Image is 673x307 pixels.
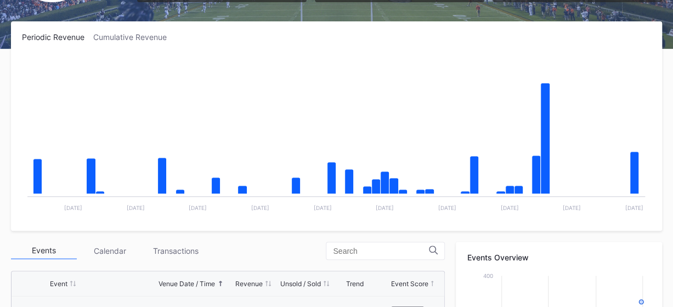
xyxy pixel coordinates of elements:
[50,280,67,288] div: Event
[189,204,207,211] text: [DATE]
[77,242,143,259] div: Calendar
[313,204,331,211] text: [DATE]
[22,32,93,42] div: Periodic Revenue
[625,204,643,211] text: [DATE]
[11,242,77,259] div: Events
[280,280,321,288] div: Unsold / Sold
[391,280,428,288] div: Event Score
[563,204,581,211] text: [DATE]
[235,280,263,288] div: Revenue
[22,55,651,220] svg: Chart title
[467,253,651,262] div: Events Overview
[333,247,429,255] input: Search
[143,242,208,259] div: Transactions
[93,32,176,42] div: Cumulative Revenue
[346,280,364,288] div: Trend
[376,204,394,211] text: [DATE]
[483,272,493,279] text: 400
[438,204,456,211] text: [DATE]
[64,204,82,211] text: [DATE]
[251,204,269,211] text: [DATE]
[126,204,144,211] text: [DATE]
[500,204,518,211] text: [DATE]
[159,280,215,288] div: Venue Date / Time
